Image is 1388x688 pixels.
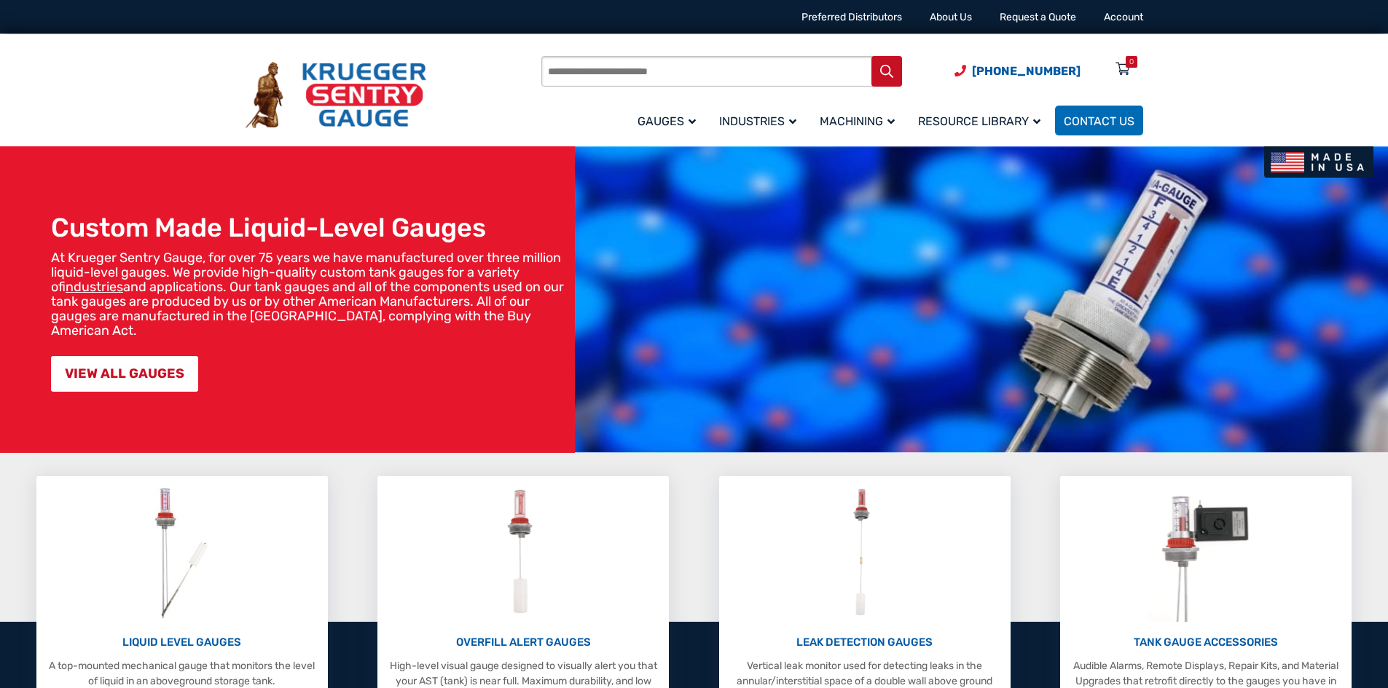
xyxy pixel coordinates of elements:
[44,634,321,651] p: LIQUID LEVEL GAUGES
[246,62,426,129] img: Krueger Sentry Gauge
[51,356,198,392] a: VIEW ALL GAUGES
[629,103,710,138] a: Gauges
[1064,114,1134,128] span: Contact Us
[491,483,556,622] img: Overfill Alert Gauges
[1055,106,1143,135] a: Contact Us
[801,11,902,23] a: Preferred Distributors
[1129,56,1134,68] div: 0
[972,64,1081,78] span: [PHONE_NUMBER]
[820,114,895,128] span: Machining
[811,103,909,138] a: Machining
[909,103,1055,138] a: Resource Library
[638,114,696,128] span: Gauges
[1104,11,1143,23] a: Account
[954,62,1081,80] a: Phone Number (920) 434-8860
[575,146,1388,453] img: bg_hero_bannerksentry
[719,114,796,128] span: Industries
[66,279,123,295] a: industries
[1000,11,1076,23] a: Request a Quote
[143,483,220,622] img: Liquid Level Gauges
[710,103,811,138] a: Industries
[51,250,568,338] p: At Krueger Sentry Gauge, for over 75 years we have manufactured over three million liquid-level g...
[836,483,893,622] img: Leak Detection Gauges
[51,212,568,243] h1: Custom Made Liquid-Level Gauges
[726,634,1003,651] p: LEAK DETECTION GAUGES
[1148,483,1265,622] img: Tank Gauge Accessories
[1264,146,1373,178] img: Made In USA
[930,11,972,23] a: About Us
[918,114,1040,128] span: Resource Library
[385,634,662,651] p: OVERFILL ALERT GAUGES
[1067,634,1344,651] p: TANK GAUGE ACCESSORIES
